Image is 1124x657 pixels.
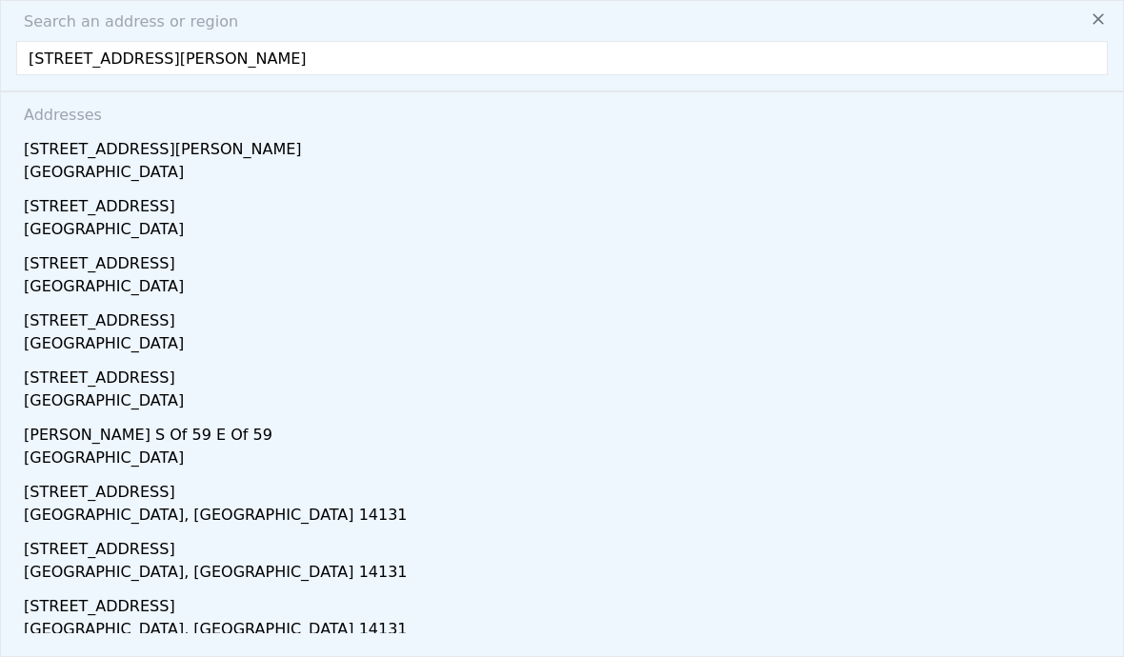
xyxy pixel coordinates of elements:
div: [GEOGRAPHIC_DATA], [GEOGRAPHIC_DATA] 14131 [24,618,1108,645]
div: [GEOGRAPHIC_DATA] [24,447,1108,473]
div: [STREET_ADDRESS] [24,188,1108,218]
div: [STREET_ADDRESS] [24,302,1108,332]
div: [GEOGRAPHIC_DATA] [24,218,1108,245]
div: [GEOGRAPHIC_DATA] [24,389,1108,416]
span: Search an address or region [9,10,238,33]
div: [GEOGRAPHIC_DATA] [24,161,1108,188]
div: [GEOGRAPHIC_DATA] [24,275,1108,302]
div: [STREET_ADDRESS] [24,530,1108,561]
div: [STREET_ADDRESS] [24,473,1108,504]
div: Addresses [16,92,1108,130]
div: [GEOGRAPHIC_DATA], [GEOGRAPHIC_DATA] 14131 [24,504,1108,530]
div: [PERSON_NAME] S Of 59 E Of 59 [24,416,1108,447]
div: [STREET_ADDRESS] [24,245,1108,275]
div: [STREET_ADDRESS] [24,587,1108,618]
div: [GEOGRAPHIC_DATA] [24,332,1108,359]
div: [STREET_ADDRESS][PERSON_NAME] [24,130,1108,161]
div: [STREET_ADDRESS] [24,359,1108,389]
div: [GEOGRAPHIC_DATA], [GEOGRAPHIC_DATA] 14131 [24,561,1108,587]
